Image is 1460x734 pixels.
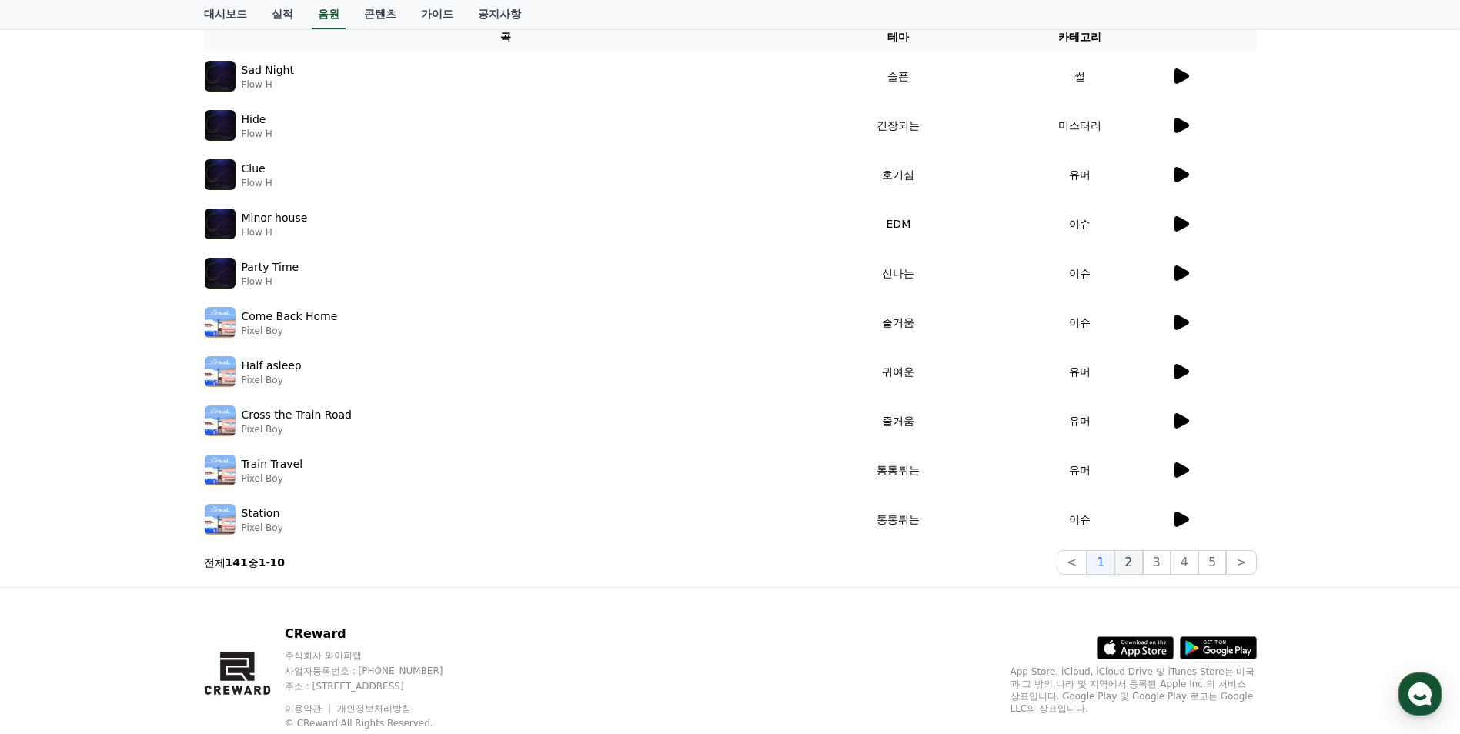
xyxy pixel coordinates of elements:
button: 2 [1114,550,1142,575]
p: Half asleep [242,358,302,374]
p: Pixel Boy [242,325,338,337]
p: 사업자등록번호 : [PHONE_NUMBER] [285,665,473,677]
img: music [205,455,236,485]
a: 대화 [102,488,199,526]
button: 1 [1087,550,1114,575]
span: 설정 [238,511,256,523]
p: Pixel Boy [242,423,352,435]
p: Cross the Train Road [242,407,352,423]
p: © CReward All Rights Reserved. [285,717,473,729]
img: music [205,61,236,92]
span: 대화 [141,512,159,524]
p: Sad Night [242,62,294,78]
p: Flow H [242,78,294,91]
td: 미스터리 [989,101,1170,150]
td: 신나는 [808,249,989,298]
p: 주소 : [STREET_ADDRESS] [285,680,473,692]
td: 호기심 [808,150,989,199]
p: 주식회사 와이피랩 [285,649,473,662]
td: 통통튀는 [808,445,989,495]
p: Train Travel [242,456,303,472]
strong: 10 [270,556,285,569]
p: Hide [242,112,266,128]
td: 이슈 [989,249,1170,298]
button: 4 [1171,550,1198,575]
img: music [205,258,236,289]
p: Station [242,505,280,522]
img: music [205,405,236,436]
button: 5 [1198,550,1226,575]
img: music [205,307,236,338]
td: 유머 [989,150,1170,199]
td: 이슈 [989,495,1170,544]
td: 긴장되는 [808,101,989,150]
p: Flow H [242,128,272,140]
span: 홈 [48,511,58,523]
td: 귀여운 [808,347,989,396]
a: 홈 [5,488,102,526]
td: 이슈 [989,298,1170,347]
button: 3 [1143,550,1171,575]
td: 통통튀는 [808,495,989,544]
td: 슬픈 [808,52,989,101]
td: EDM [808,199,989,249]
img: music [205,209,236,239]
button: > [1226,550,1256,575]
p: Flow H [242,177,272,189]
td: 유머 [989,347,1170,396]
p: Minor house [242,210,308,226]
button: < [1057,550,1087,575]
p: Party Time [242,259,299,275]
td: 유머 [989,396,1170,445]
p: CReward [285,625,473,643]
p: Pixel Boy [242,522,283,534]
p: Come Back Home [242,309,338,325]
a: 개인정보처리방침 [337,703,411,714]
p: Flow H [242,226,308,239]
p: 전체 중 - [204,555,286,570]
td: 이슈 [989,199,1170,249]
td: 즐거움 [808,298,989,347]
img: music [205,504,236,535]
strong: 1 [259,556,266,569]
a: 설정 [199,488,296,526]
img: music [205,110,236,141]
td: 썰 [989,52,1170,101]
p: Pixel Boy [242,472,303,485]
p: App Store, iCloud, iCloud Drive 및 iTunes Store는 미국과 그 밖의 나라 및 지역에서 등록된 Apple Inc.의 서비스 상표입니다. Goo... [1011,666,1257,715]
img: music [205,159,236,190]
td: 유머 [989,445,1170,495]
strong: 141 [226,556,248,569]
p: Clue [242,161,266,177]
a: 이용약관 [285,703,333,714]
p: Pixel Boy [242,374,302,386]
td: 즐거움 [808,396,989,445]
th: 곡 [204,23,808,52]
th: 테마 [808,23,989,52]
img: music [205,356,236,387]
th: 카테고리 [989,23,1170,52]
p: Flow H [242,275,299,288]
